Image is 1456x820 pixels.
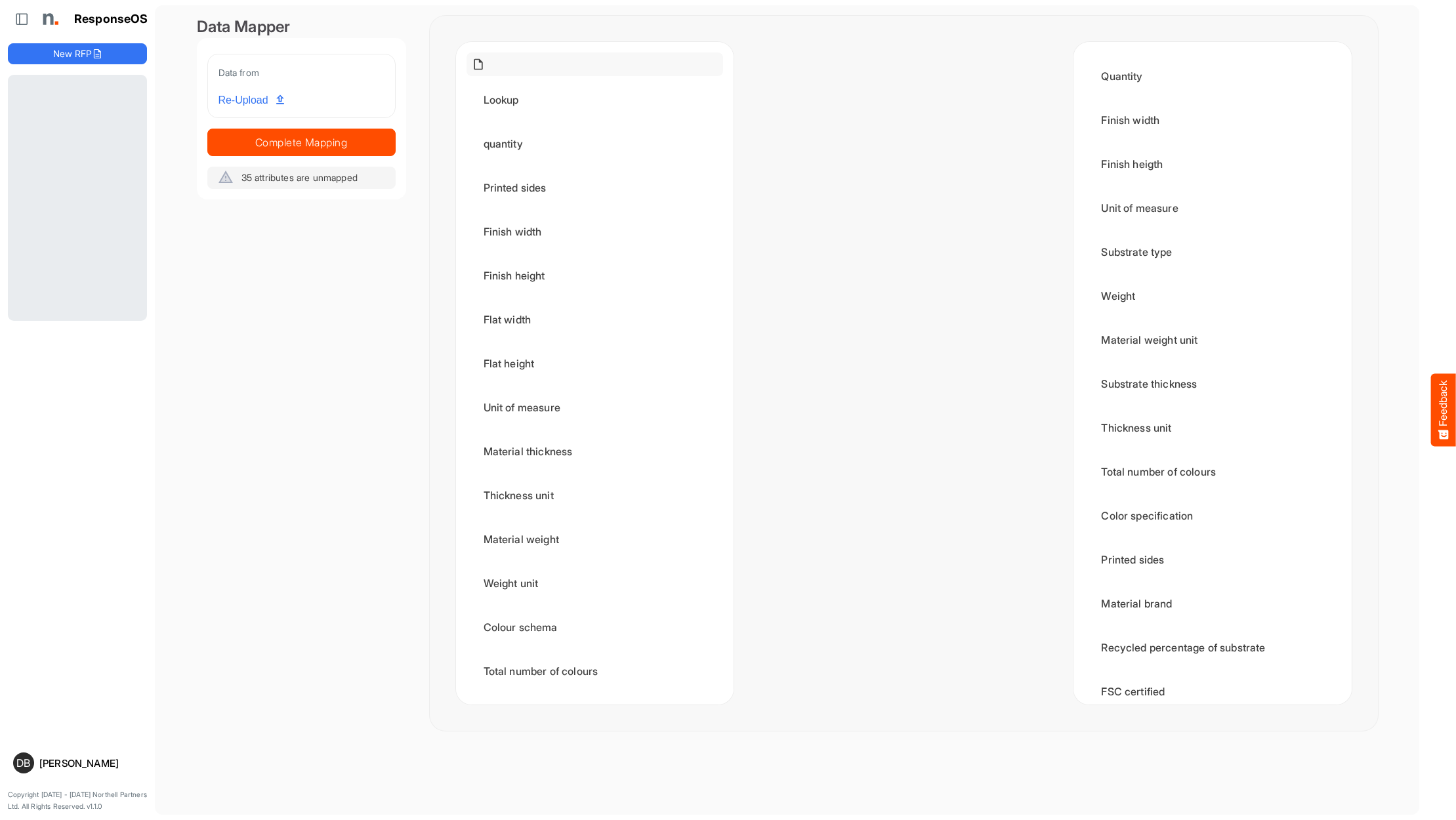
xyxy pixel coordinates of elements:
div: Material weight unit [1084,319,1341,360]
div: Substrate type [1084,232,1341,272]
div: Material weight [467,519,723,560]
a: Re-Upload [213,88,289,113]
button: New RFP [8,43,147,64]
button: Feedback [1431,374,1456,447]
div: Data Mapper [197,16,406,38]
span: DB [16,758,30,768]
div: Finish heigth [1084,144,1341,184]
div: Loading... [8,75,147,321]
span: Complete Mapping [208,133,395,152]
h1: ResponseOS [74,12,148,26]
div: Thickness unit [1084,407,1341,448]
div: Material thickness [467,431,723,472]
div: Total number of colours [1084,451,1341,492]
div: Unit of measure [467,387,723,428]
div: Unit of measure [1084,188,1341,228]
div: FSC certified [1084,671,1341,712]
span: Re-Upload [218,92,284,109]
div: Printed sides [467,167,723,208]
div: Cutting [467,695,723,735]
div: Color specification [1084,495,1341,536]
div: Substrate thickness [1084,363,1341,404]
div: Finish height [467,255,723,296]
div: Finish width [1084,100,1341,140]
div: Weight unit [467,563,723,604]
div: Flat width [467,299,723,340]
div: Recycled percentage of substrate [1084,627,1341,668]
img: Northell [36,6,62,32]
div: Total number of colours [467,651,723,691]
div: Colour schema [467,607,723,647]
div: Data from [218,65,385,80]
div: Thickness unit [467,475,723,516]
div: Lookup [467,79,723,120]
p: Copyright [DATE] - [DATE] Northell Partners Ltd. All Rights Reserved. v1.1.0 [8,789,147,812]
div: Quantity [1084,56,1341,96]
div: [PERSON_NAME] [39,758,142,768]
div: quantity [467,123,723,164]
button: Complete Mapping [207,129,396,156]
div: Material brand [1084,583,1341,624]
div: Flat height [467,343,723,384]
div: Printed sides [1084,539,1341,580]
div: Weight [1084,276,1341,316]
span: 35 attributes are unmapped [241,172,358,183]
div: Finish width [467,211,723,252]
